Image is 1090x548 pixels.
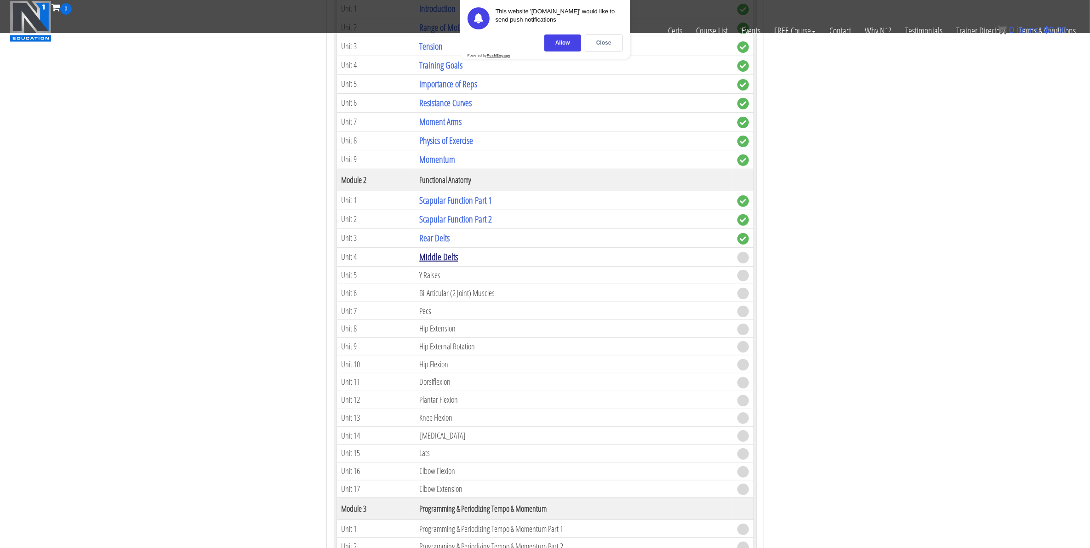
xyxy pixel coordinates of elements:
th: Module 3 [337,498,415,520]
td: Elbow Extension [415,480,732,498]
a: Momentum [419,153,455,166]
span: items: [1017,25,1041,35]
td: Unit 4 [337,56,415,74]
td: Unit 3 [337,228,415,247]
a: Middle Delts [419,251,458,263]
span: complete [737,79,749,91]
td: Unit 15 [337,445,415,462]
td: Unit 17 [337,480,415,498]
td: Unit 13 [337,409,415,427]
td: Unit 9 [337,337,415,355]
td: Unit 1 [337,191,415,210]
span: complete [737,136,749,147]
div: Allow [544,34,581,51]
span: complete [737,154,749,166]
td: Lats [415,445,732,462]
span: $ [1044,25,1049,35]
a: Scapular Function Part 1 [419,194,492,206]
td: Unit 5 [337,266,415,284]
a: Course List [689,15,735,47]
td: Unit 16 [337,462,415,480]
td: Unit 6 [337,284,415,302]
span: complete [737,195,749,207]
td: Y Raises [415,266,732,284]
strong: PushEngage [487,53,510,57]
a: Scapular Function Part 2 [419,213,492,225]
a: Resistance Curves [419,97,472,109]
span: complete [737,214,749,226]
a: Training Goals [419,59,462,71]
a: Trainer Directory [949,15,1012,47]
img: icon11.png [998,25,1007,34]
td: Unit 12 [337,391,415,409]
bdi: 0.00 [1044,25,1067,35]
a: Terms & Conditions [1012,15,1083,47]
a: Events [735,15,767,47]
span: complete [737,233,749,245]
td: Unit 4 [337,247,415,266]
div: This website '[DOMAIN_NAME]' would like to send push notifications [496,7,623,29]
td: Unit 8 [337,131,415,150]
td: Unit 10 [337,355,415,373]
span: complete [737,41,749,53]
th: Functional Anatomy [415,169,732,191]
td: Unit 14 [337,427,415,445]
td: Unit 11 [337,373,415,391]
a: Testimonials [898,15,949,47]
a: Certs [661,15,689,47]
td: Dorsiflexion [415,373,732,391]
a: Why N1? [858,15,898,47]
td: Unit 1 [337,520,415,538]
a: 0 [51,1,72,13]
td: Unit 5 [337,74,415,93]
td: Unit 8 [337,320,415,337]
a: 0 items: $0.00 [998,25,1067,35]
span: complete [737,98,749,109]
th: Programming & Periodizing Tempo & Momentum [415,498,732,520]
a: FREE Course [767,15,822,47]
td: Unit 6 [337,93,415,112]
td: [MEDICAL_DATA] [415,427,732,445]
th: Module 2 [337,169,415,191]
div: Powered by [468,53,511,57]
div: Close [585,34,623,51]
td: Unit 7 [337,302,415,320]
span: complete [737,60,749,72]
td: Hip External Rotation [415,337,732,355]
a: Importance of Reps [419,78,477,90]
a: Moment Arms [419,115,462,128]
span: complete [737,117,749,128]
a: Physics of Exercise [419,134,473,147]
span: 0 [1009,25,1014,35]
td: Bi-Articular (2 Joint) Muscles [415,284,732,302]
td: Programming & Periodizing Tempo & Momentum Part 1 [415,520,732,538]
td: Hip Flexion [415,355,732,373]
td: Hip Extension [415,320,732,337]
td: Knee Flexion [415,409,732,427]
td: Unit 2 [337,210,415,228]
a: Tension [419,40,443,52]
a: Contact [822,15,858,47]
td: Unit 9 [337,150,415,169]
span: 0 [60,3,72,15]
td: Elbow Flexion [415,462,732,480]
td: Pecs [415,302,732,320]
td: Unit 7 [337,112,415,131]
td: Plantar Flexion [415,391,732,409]
img: n1-education [10,0,51,42]
a: Rear Delts [419,232,450,244]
